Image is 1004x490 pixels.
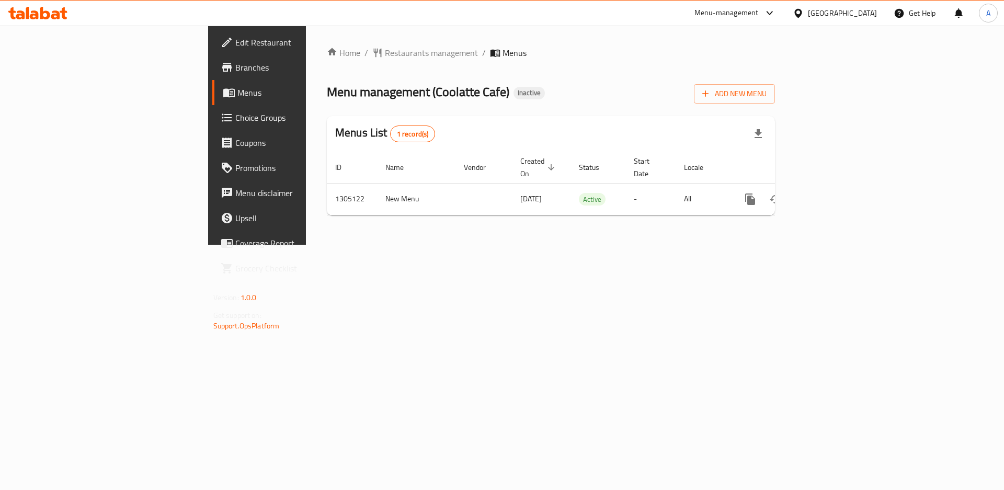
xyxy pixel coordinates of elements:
[235,61,368,74] span: Branches
[212,80,376,105] a: Menus
[235,187,368,199] span: Menu disclaimer
[385,161,417,174] span: Name
[212,130,376,155] a: Coupons
[482,47,486,59] li: /
[327,80,509,104] span: Menu management ( Coolatte Cafe )
[579,193,606,206] span: Active
[676,183,729,215] td: All
[377,183,455,215] td: New Menu
[241,291,257,304] span: 1.0.0
[235,212,368,224] span: Upsell
[808,7,877,19] div: [GEOGRAPHIC_DATA]
[212,55,376,80] a: Branches
[520,155,558,180] span: Created On
[391,129,435,139] span: 1 record(s)
[694,84,775,104] button: Add New Menu
[237,86,368,99] span: Menus
[327,152,847,215] table: enhanced table
[235,136,368,149] span: Coupons
[625,183,676,215] td: -
[763,187,788,212] button: Change Status
[702,87,767,100] span: Add New Menu
[327,47,775,59] nav: breadcrumb
[729,152,847,184] th: Actions
[335,125,435,142] h2: Menus List
[212,180,376,206] a: Menu disclaimer
[235,262,368,275] span: Grocery Checklist
[579,161,613,174] span: Status
[212,105,376,130] a: Choice Groups
[213,309,261,322] span: Get support on:
[520,192,542,206] span: [DATE]
[503,47,527,59] span: Menus
[212,30,376,55] a: Edit Restaurant
[634,155,663,180] span: Start Date
[684,161,717,174] span: Locale
[385,47,478,59] span: Restaurants management
[694,7,759,19] div: Menu-management
[464,161,499,174] span: Vendor
[986,7,990,19] span: A
[746,121,771,146] div: Export file
[212,231,376,256] a: Coverage Report
[390,126,436,142] div: Total records count
[738,187,763,212] button: more
[514,88,545,97] span: Inactive
[213,319,280,333] a: Support.OpsPlatform
[514,87,545,99] div: Inactive
[372,47,478,59] a: Restaurants management
[235,36,368,49] span: Edit Restaurant
[212,256,376,281] a: Grocery Checklist
[235,162,368,174] span: Promotions
[235,111,368,124] span: Choice Groups
[213,291,239,304] span: Version:
[235,237,368,249] span: Coverage Report
[212,206,376,231] a: Upsell
[212,155,376,180] a: Promotions
[335,161,355,174] span: ID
